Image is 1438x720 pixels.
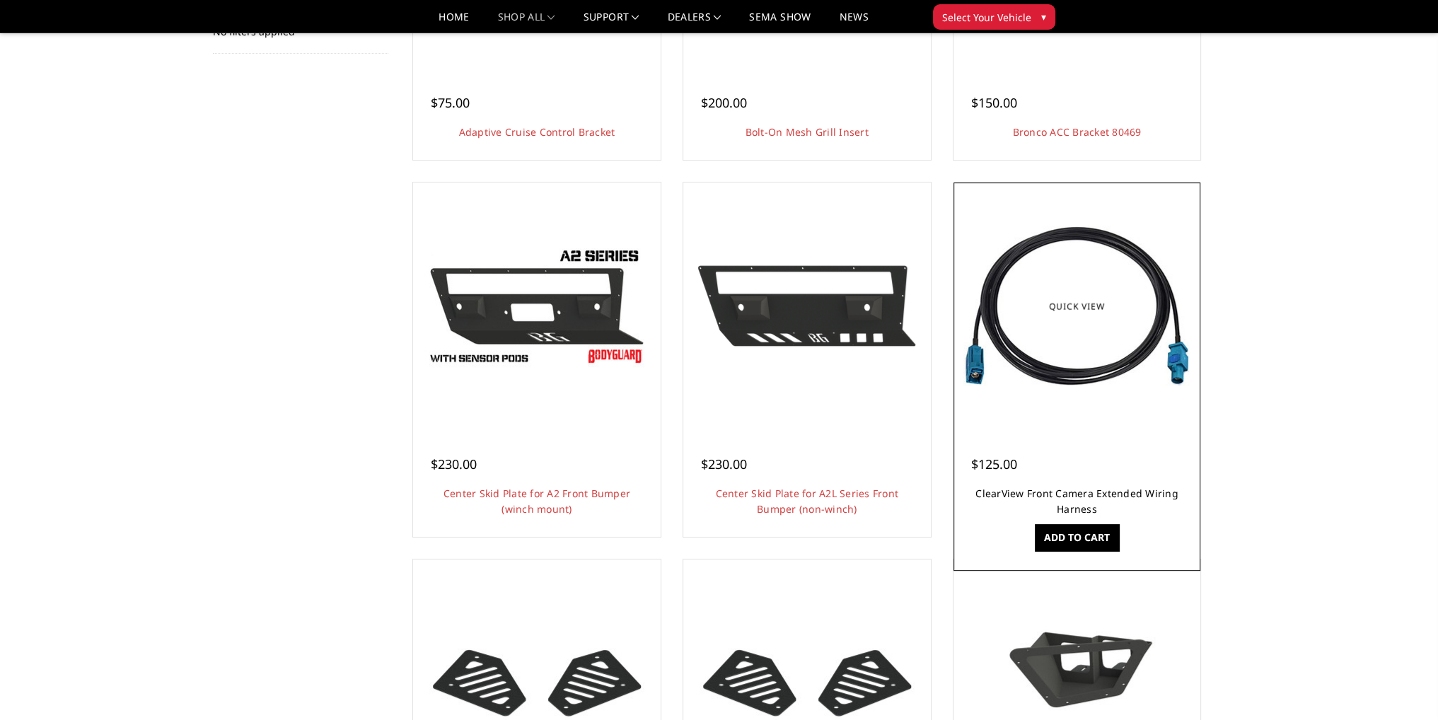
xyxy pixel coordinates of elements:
a: Dealers [668,12,721,33]
a: ClearView Front Camera Extended Wiring Harness [975,487,1178,516]
iframe: Chat Widget [1367,652,1438,720]
span: $125.00 [971,455,1017,472]
a: Support [584,12,639,33]
a: Center Skid Plate for A2 Front Bumper (winch mount) Center Skid Plate for A2 Front Bumper (winch ... [417,186,657,426]
a: Add to Cart [1035,524,1119,551]
img: ClearView Front Camera Extended Wiring Harness [963,226,1190,386]
a: Quick view [1029,289,1124,323]
a: shop all [498,12,555,33]
a: Home [439,12,469,33]
a: SEMA Show [749,12,811,33]
button: Select Your Vehicle [933,4,1055,30]
span: $230.00 [701,455,747,472]
a: News [839,12,868,33]
span: $230.00 [431,455,477,472]
span: Select Your Vehicle [942,10,1031,25]
a: ClearView Front Camera Extended Wiring Harness [957,186,1198,426]
a: Bolt-On Mesh Grill Insert [746,125,869,139]
a: Bronco ACC Bracket 80469 [1012,125,1141,139]
span: ▾ [1041,9,1046,24]
span: $75.00 [431,94,470,111]
a: Center Skid Plate for A2L Series Front Bumper (non-winch) [715,487,898,516]
span: $200.00 [701,94,747,111]
span: $150.00 [971,94,1017,111]
a: Adaptive Cruise Control Bracket [459,125,615,139]
a: Single Light Bar / With Sensors Single Light Bar / No Sensors [687,186,927,426]
a: Center Skid Plate for A2 Front Bumper (winch mount) [443,487,630,516]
